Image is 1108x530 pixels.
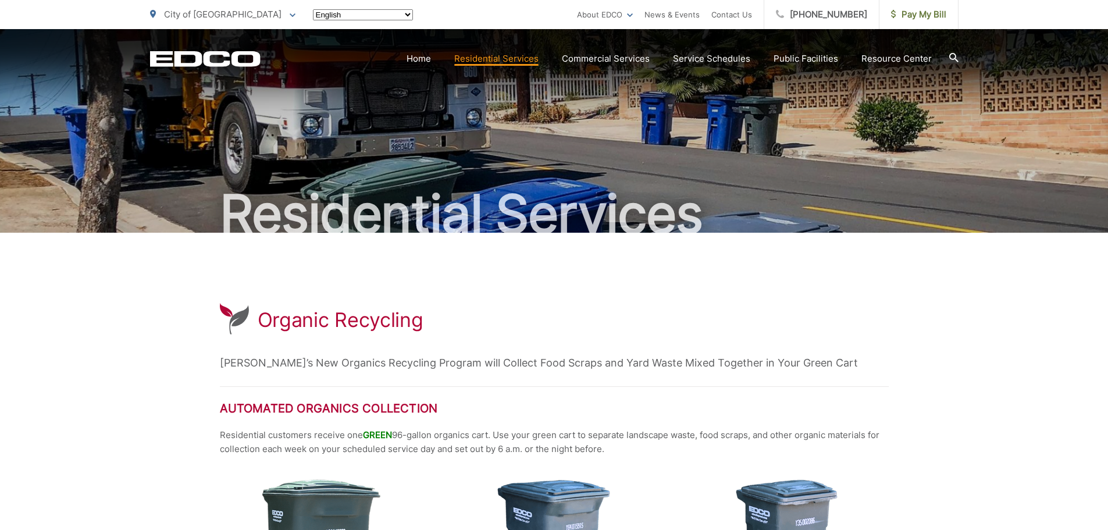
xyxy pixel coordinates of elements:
a: Public Facilities [774,52,838,66]
a: About EDCO [577,8,633,22]
h2: Automated Organics Collection [220,401,889,415]
a: Commercial Services [562,52,650,66]
a: Home [407,52,431,66]
span: GREEN [363,429,392,440]
a: News & Events [644,8,700,22]
h1: Organic Recycling [258,308,423,332]
a: Resource Center [861,52,932,66]
span: Pay My Bill [891,8,946,22]
a: Residential Services [454,52,539,66]
a: Contact Us [711,8,752,22]
h2: Residential Services [150,185,959,243]
span: City of [GEOGRAPHIC_DATA] [164,9,282,20]
a: EDCD logo. Return to the homepage. [150,51,261,67]
p: [PERSON_NAME]’s New Organics Recycling Program will Collect Food Scraps and Yard Waste Mixed Toge... [220,354,889,372]
p: Residential customers receive one 96-gallon organics cart. Use your green cart to separate landsc... [220,428,889,456]
a: Service Schedules [673,52,750,66]
select: Select a language [313,9,413,20]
